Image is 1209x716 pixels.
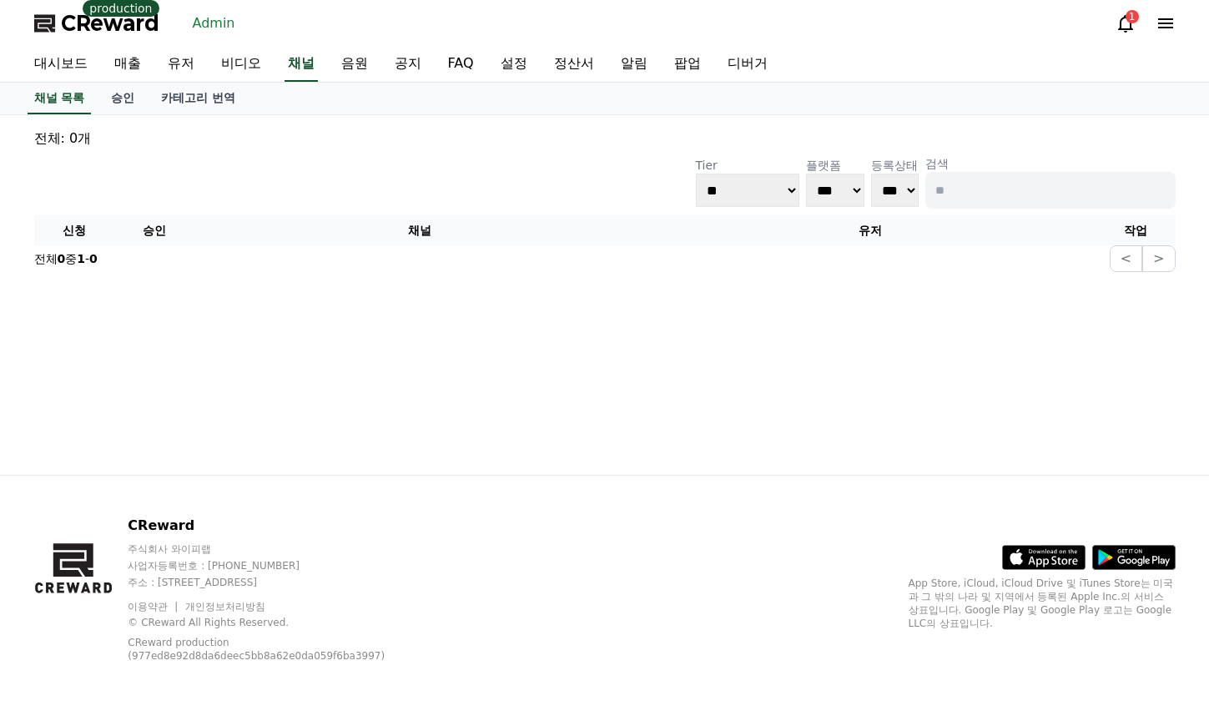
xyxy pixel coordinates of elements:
[1096,215,1176,245] th: 작업
[148,83,249,114] a: 카테고리 번역
[871,157,919,174] p: 등록상태
[77,252,85,265] strong: 1
[154,47,208,82] a: 유저
[1116,13,1136,33] a: 1
[43,554,72,567] span: Home
[909,577,1176,630] p: App Store, iCloud, iCloud Drive 및 iTunes Store는 미국과 그 밖의 나라 및 지역에서 등록된 Apple Inc.의 서비스 상표입니다. Goo...
[285,47,318,82] a: 채널
[186,10,242,37] a: Admin
[58,252,66,265] strong: 0
[5,529,110,571] a: Home
[661,47,714,82] a: 팝업
[34,129,1176,149] p: 전체: 0개
[185,601,265,613] a: 개인정보처리방침
[128,616,421,629] p: © CReward All Rights Reserved.
[381,47,435,82] a: 공지
[114,215,194,245] th: 승인
[215,529,320,571] a: Settings
[806,157,864,174] p: 플랫폼
[128,559,421,572] p: 사업자등록번호 : [PHONE_NUMBER]
[208,47,275,82] a: 비디오
[696,157,799,174] p: Tier
[541,47,607,82] a: 정산서
[714,47,781,82] a: 디버거
[128,601,180,613] a: 이용약관
[34,215,114,245] th: 신청
[128,542,421,556] p: 주식회사 와이피랩
[194,215,645,245] th: 채널
[98,83,148,114] a: 승인
[435,47,487,82] a: FAQ
[89,252,98,265] strong: 0
[34,250,98,267] p: 전체 중 -
[110,529,215,571] a: Messages
[247,554,288,567] span: Settings
[645,215,1096,245] th: 유저
[61,10,159,37] span: CReward
[1126,10,1139,23] div: 1
[101,47,154,82] a: 매출
[607,47,661,82] a: 알림
[1142,245,1175,272] button: >
[328,47,381,82] a: 음원
[128,516,421,536] p: CReward
[34,10,159,37] a: CReward
[139,555,188,568] span: Messages
[487,47,541,82] a: 설정
[128,576,421,589] p: 주소 : [STREET_ADDRESS]
[925,155,1176,172] p: 검색
[28,83,92,114] a: 채널 목록
[128,636,395,663] p: CReward production (977ed8e92d8da6deec5bb8a62e0da059f6ba3997)
[1110,245,1142,272] button: <
[21,47,101,82] a: 대시보드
